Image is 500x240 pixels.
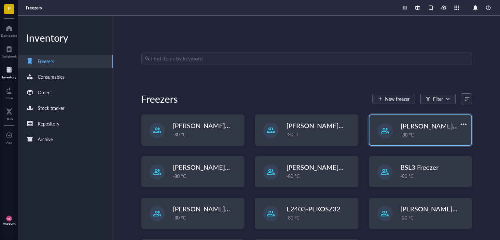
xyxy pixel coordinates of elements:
[18,55,113,68] a: Freezers
[38,120,59,127] div: Repository
[173,204,253,213] span: [PERSON_NAME]-2105-06
[286,172,354,180] div: -80 °C
[2,54,17,58] div: Notebook
[2,44,17,58] a: Notebook
[3,221,16,225] div: Account
[173,214,240,221] div: -80 °C
[1,33,17,37] div: Dashboard
[385,96,410,101] span: New freezer
[372,94,415,104] button: New freezer
[401,131,467,138] div: -80 °C
[433,95,443,102] div: Filter
[7,217,11,220] span: AC
[286,214,354,221] div: -80 °C
[18,86,113,99] a: Orders
[401,121,485,130] span: [PERSON_NAME]-E2403-05
[38,89,51,96] div: Orders
[173,163,260,172] span: [PERSON_NAME]-W2105-14
[7,4,11,12] span: P
[6,86,13,100] a: Core
[2,65,16,79] a: Inventory
[173,131,240,138] div: -80 °C
[18,133,113,146] a: Archive
[286,131,354,138] div: -80 °C
[38,136,53,143] div: Archive
[400,163,438,172] span: BSL3 Freezer
[286,121,373,130] span: [PERSON_NAME]-W2105-07
[400,214,468,221] div: -20 °C
[38,58,54,65] div: Freezers
[38,104,64,112] div: Stock tracker
[6,96,13,100] div: Core
[400,204,487,213] span: [PERSON_NAME]-W2105-09
[400,172,468,180] div: -80 °C
[173,172,240,180] div: -80 °C
[2,75,16,79] div: Inventory
[6,117,13,121] div: DNA
[173,121,292,130] span: [PERSON_NAME]-W2105-13 (Freezer 4)
[141,92,178,105] div: Freezers
[18,101,113,114] a: Stock tracker
[286,204,340,213] span: E2403-PEKOSZ32
[26,5,43,11] a: Freezers
[18,31,113,44] div: Inventory
[18,117,113,130] a: Repository
[38,73,64,80] div: Consumables
[286,163,425,172] span: [PERSON_NAME]-E2300-[PERSON_NAME]-31
[1,23,17,37] a: Dashboard
[6,106,13,121] a: DNA
[18,70,113,83] a: Consumables
[6,140,12,144] div: Add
